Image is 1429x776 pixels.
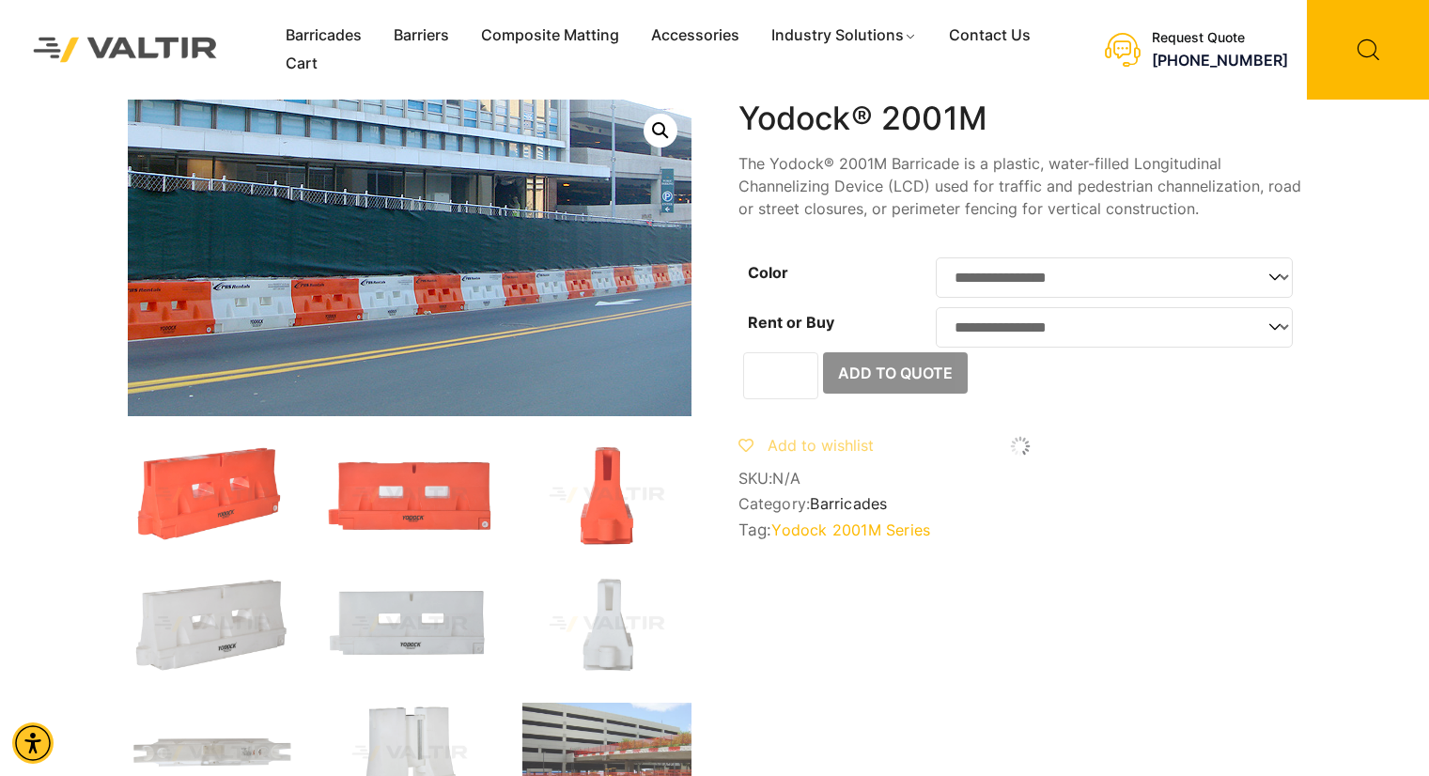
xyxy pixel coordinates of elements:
[270,22,378,50] a: Barricades
[1152,51,1288,70] a: call (888) 496-3625
[772,469,800,488] span: N/A
[14,18,237,81] img: Valtir Rentals
[810,494,887,513] a: Barricades
[270,50,334,78] a: Cart
[128,444,297,546] img: 2001M_Org_3Q.jpg
[644,114,677,147] a: Open this option
[325,444,494,546] img: An orange traffic barrier with reflective white panels and the brand name "YODOCK" printed on it.
[128,574,297,675] img: A white plastic dock component with openings, labeled "YODOCK," designed for modular assembly or ...
[465,22,635,50] a: Composite Matting
[522,444,691,546] img: An orange plastic object with a triangular shape, featuring a slot at the top and a circular base.
[823,352,968,394] button: Add to Quote
[738,152,1302,220] p: The Yodock® 2001M Barricade is a plastic, water-filled Longitudinal Channelizing Device (LCD) use...
[933,22,1047,50] a: Contact Us
[738,495,1302,513] span: Category:
[12,722,54,764] div: Accessibility Menu
[748,263,788,282] label: Color
[1152,30,1288,46] div: Request Quote
[771,520,930,539] a: Yodock 2001M Series
[325,574,494,675] img: A white plastic device with two rectangular openings and a logo, likely a component or accessory ...
[748,313,834,332] label: Rent or Buy
[743,352,818,399] input: Product quantity
[522,574,691,675] img: A white plastic component with a vertical design, featuring a slot at the top and a cylindrical p...
[738,470,1302,488] span: SKU:
[738,520,1302,539] span: Tag:
[738,100,1302,138] h1: Yodock® 2001M
[635,22,755,50] a: Accessories
[378,22,465,50] a: Barriers
[755,22,933,50] a: Industry Solutions
[15,48,702,433] img: A construction site with a green fence and orange and white barriers along a city street, adjacen...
